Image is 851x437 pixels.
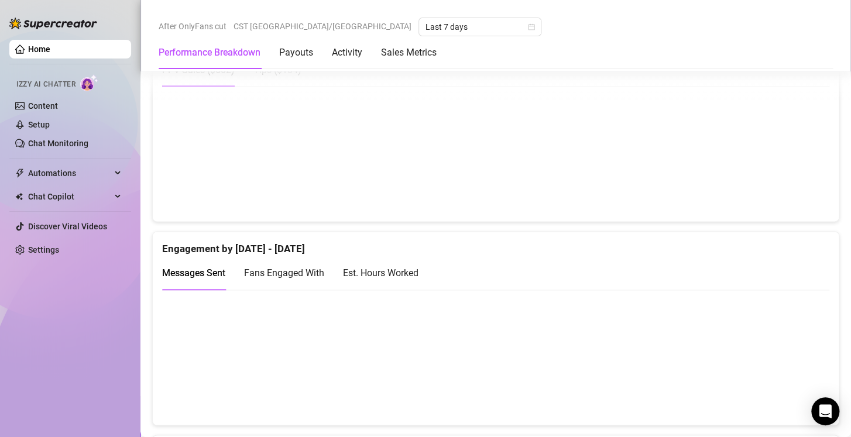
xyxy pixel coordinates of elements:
div: Engagement by [DATE] - [DATE] [162,232,829,257]
span: CST [GEOGRAPHIC_DATA]/[GEOGRAPHIC_DATA] [234,18,411,35]
span: Fans Engaged With [244,267,324,278]
div: Payouts [279,46,313,60]
div: Est. Hours Worked [343,266,418,280]
img: AI Chatter [80,74,98,91]
a: Chat Monitoring [28,139,88,148]
span: Last 7 days [426,18,534,36]
img: logo-BBDzfeDw.svg [9,18,97,29]
div: Open Intercom Messenger [811,397,839,425]
div: Activity [332,46,362,60]
a: Content [28,101,58,111]
img: Chat Copilot [15,192,23,201]
span: Chat Copilot [28,187,111,206]
span: Messages Sent [162,267,225,278]
span: Izzy AI Chatter [16,79,76,90]
a: Setup [28,120,50,129]
span: thunderbolt [15,168,25,178]
div: Performance Breakdown [159,46,260,60]
a: Settings [28,245,59,254]
a: Discover Viral Videos [28,222,107,231]
a: Home [28,44,50,54]
span: Automations [28,164,111,183]
div: Sales Metrics [381,46,437,60]
span: After OnlyFans cut [159,18,227,35]
span: calendar [528,23,535,30]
